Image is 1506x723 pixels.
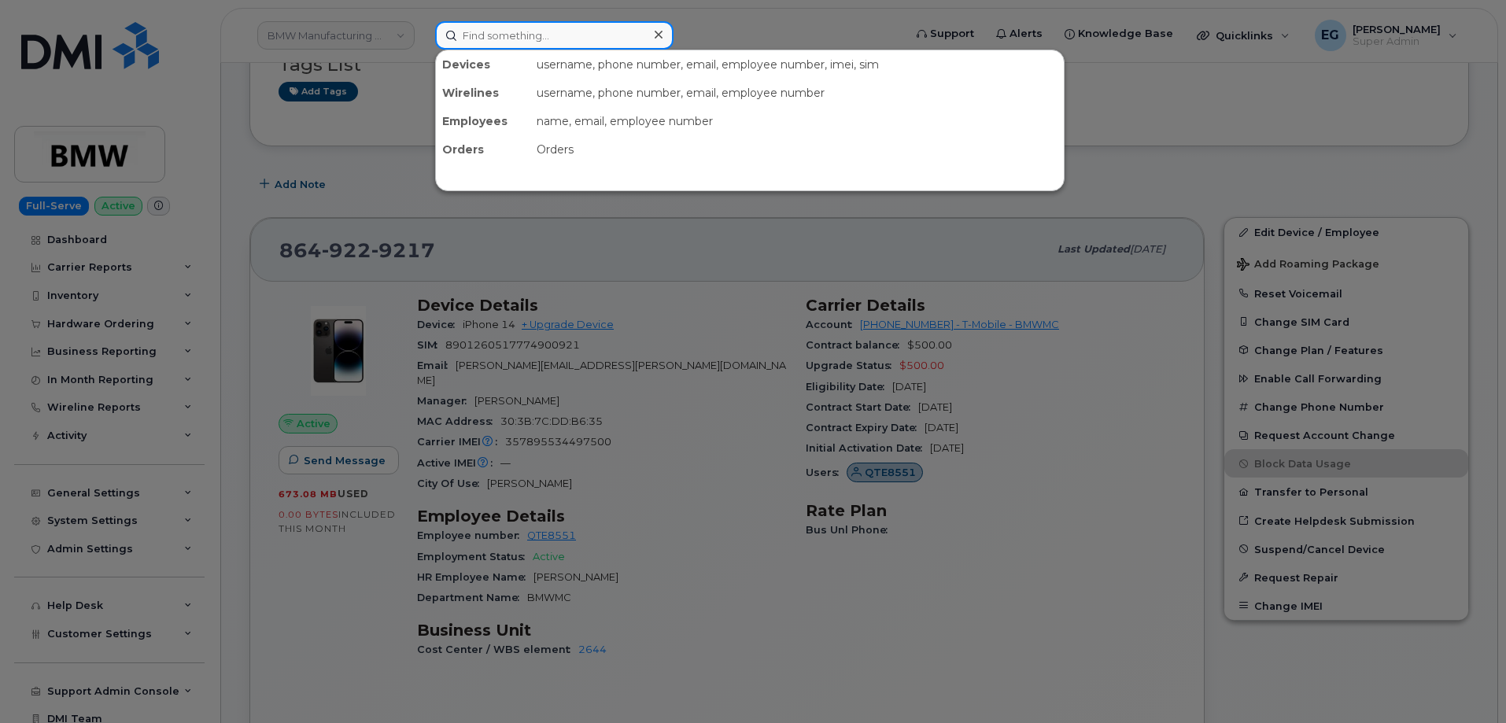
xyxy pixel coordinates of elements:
div: Employees [436,107,530,135]
div: Wirelines [436,79,530,107]
div: Orders [530,135,1064,164]
input: Find something... [435,21,674,50]
div: name, email, employee number [530,107,1064,135]
div: username, phone number, email, employee number [530,79,1064,107]
div: Devices [436,50,530,79]
div: username, phone number, email, employee number, imei, sim [530,50,1064,79]
div: Orders [436,135,530,164]
iframe: Messenger Launcher [1438,655,1494,711]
